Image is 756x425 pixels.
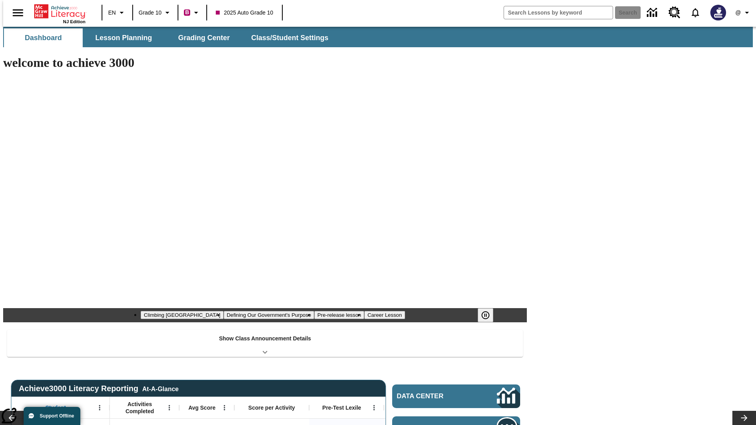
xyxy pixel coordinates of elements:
span: Avg Score [188,404,215,411]
span: Pre-Test Lexile [322,404,361,411]
span: Score per Activity [248,404,295,411]
span: 2025 Auto Grade 10 [216,9,273,17]
button: Grade: Grade 10, Select a grade [135,6,175,20]
button: Select a new avatar [706,2,731,23]
button: Lesson Planning [84,28,163,47]
input: search field [504,6,613,19]
button: Slide 2 Defining Our Government's Purpose [224,311,314,319]
span: Data Center [397,392,471,400]
button: Open Menu [219,402,230,414]
button: Slide 3 Pre-release lesson [314,311,364,319]
div: Pause [478,308,501,322]
span: Achieve3000 Literacy Reporting [19,384,179,393]
span: Student [45,404,66,411]
a: Data Center [642,2,664,24]
div: Home [34,3,85,24]
div: Show Class Announcement Details [7,330,523,357]
button: Dashboard [4,28,83,47]
button: Pause [478,308,493,322]
div: SubNavbar [3,28,335,47]
img: Avatar [710,5,726,20]
a: Notifications [685,2,706,23]
span: Support Offline [40,413,74,419]
button: Lesson carousel, Next [732,411,756,425]
span: B [185,7,189,17]
button: Support Offline [24,407,80,425]
div: SubNavbar [3,27,753,47]
button: Language: EN, Select a language [105,6,130,20]
p: Show Class Announcement Details [219,334,311,343]
button: Open side menu [6,1,30,24]
h1: welcome to achieve 3000 [3,55,527,70]
button: Slide 1 Climbing Mount Tai [141,311,223,319]
button: Open Menu [94,402,106,414]
a: Resource Center, Will open in new tab [664,2,685,23]
a: Data Center [392,384,520,408]
button: Open Menu [163,402,175,414]
span: Activities Completed [114,401,166,415]
button: Open Menu [368,402,380,414]
a: Home [34,4,85,19]
span: EN [108,9,116,17]
button: Class/Student Settings [245,28,335,47]
button: Slide 4 Career Lesson [364,311,405,319]
span: @ [735,9,741,17]
div: At-A-Glance [142,384,178,393]
button: Profile/Settings [731,6,756,20]
span: NJ Edition [63,19,85,24]
span: Grade 10 [139,9,161,17]
button: Grading Center [165,28,243,47]
button: Boost Class color is violet red. Change class color [181,6,204,20]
